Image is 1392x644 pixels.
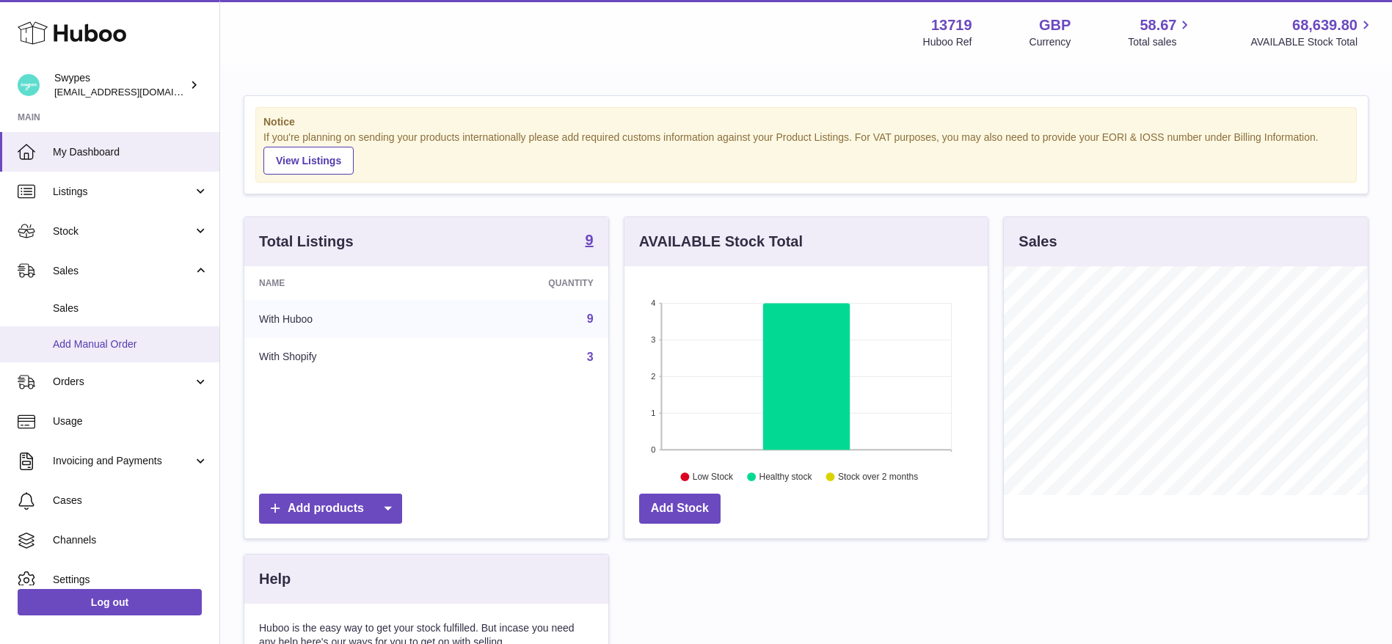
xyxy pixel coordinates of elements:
strong: 13719 [931,15,972,35]
span: Listings [53,185,193,199]
span: Orders [53,375,193,389]
span: [EMAIL_ADDRESS][DOMAIN_NAME] [54,86,216,98]
text: 3 [651,335,655,344]
a: 3 [587,351,594,363]
div: Swypes [54,71,186,99]
text: 4 [651,299,655,307]
a: View Listings [263,147,354,175]
strong: GBP [1039,15,1071,35]
span: Total sales [1128,35,1193,49]
text: Stock over 2 months [838,472,918,482]
span: 58.67 [1140,15,1176,35]
span: Settings [53,573,208,587]
div: Huboo Ref [923,35,972,49]
text: 1 [651,409,655,417]
td: With Shopify [244,338,440,376]
h3: Total Listings [259,232,354,252]
th: Quantity [440,266,608,300]
a: Add Stock [639,494,721,524]
td: With Huboo [244,300,440,338]
a: 9 [586,233,594,250]
h3: Help [259,569,291,589]
div: Currency [1030,35,1071,49]
a: Add products [259,494,402,524]
span: Stock [53,224,193,238]
a: 58.67 Total sales [1128,15,1193,49]
text: 0 [651,445,655,454]
th: Name [244,266,440,300]
span: Channels [53,533,208,547]
text: 2 [651,372,655,381]
span: Invoicing and Payments [53,454,193,468]
span: Cases [53,494,208,508]
a: 9 [587,312,594,325]
span: Sales [53,301,208,315]
strong: 9 [586,233,594,247]
strong: Notice [263,115,1349,129]
img: internalAdmin-13719@internal.huboo.com [18,74,40,96]
span: Sales [53,264,193,278]
a: Log out [18,589,202,615]
a: 68,639.80 AVAILABLE Stock Total [1250,15,1374,49]
h3: AVAILABLE Stock Total [639,232,803,252]
span: AVAILABLE Stock Total [1250,35,1374,49]
span: 68,639.80 [1292,15,1358,35]
div: If you're planning on sending your products internationally please add required customs informati... [263,131,1349,175]
text: Healthy stock [759,472,812,482]
span: Usage [53,414,208,428]
text: Low Stock [693,472,734,482]
span: Add Manual Order [53,337,208,351]
h3: Sales [1019,232,1057,252]
span: My Dashboard [53,145,208,159]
